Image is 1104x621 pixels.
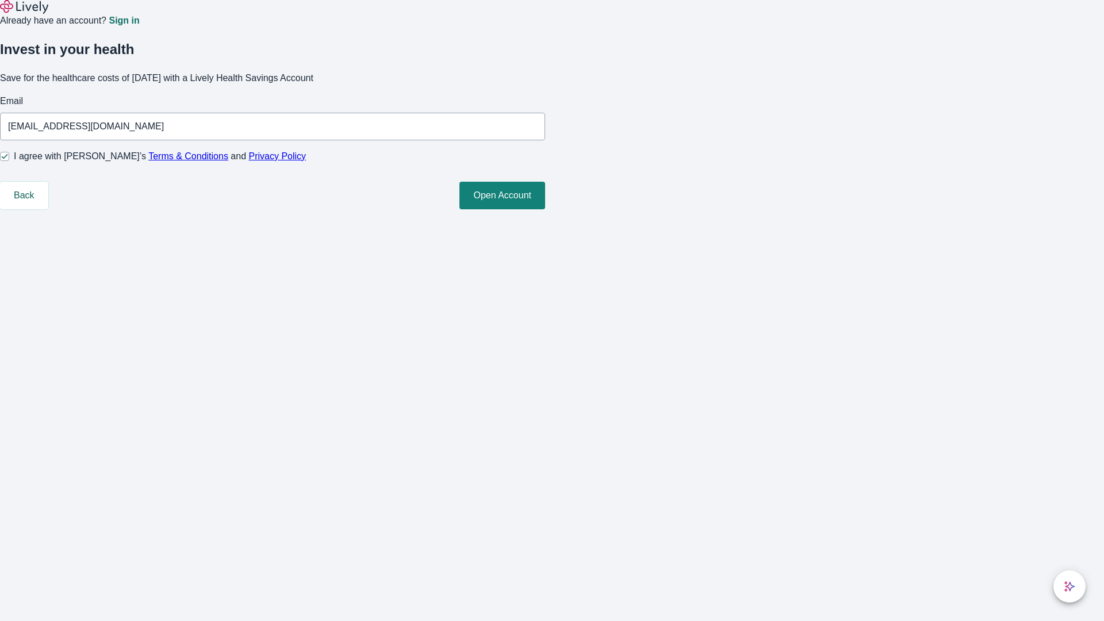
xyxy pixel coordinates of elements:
button: Open Account [459,182,545,209]
button: chat [1053,570,1086,603]
svg: Lively AI Assistant [1064,581,1075,592]
a: Privacy Policy [249,151,306,161]
a: Terms & Conditions [148,151,228,161]
a: Sign in [109,16,139,25]
span: I agree with [PERSON_NAME]’s and [14,149,306,163]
